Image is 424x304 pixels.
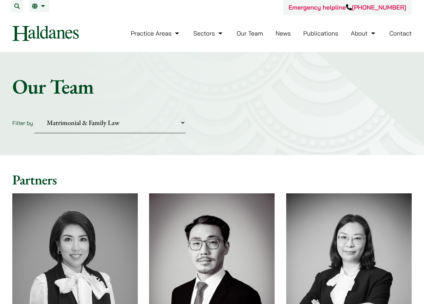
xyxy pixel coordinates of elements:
[12,74,412,99] h1: Our Team
[193,29,224,37] a: Sectors
[12,120,33,126] label: Filter by
[303,29,338,37] a: Publications
[237,29,263,37] a: Our Team
[276,29,291,37] a: News
[131,29,181,37] a: Practice Areas
[12,26,79,41] img: Logo of Haldanes
[389,29,412,37] a: Contact
[12,171,412,188] h2: Partners
[351,29,377,37] a: About
[32,3,47,9] a: EN
[289,3,406,11] a: Emergency helpline[PHONE_NUMBER]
